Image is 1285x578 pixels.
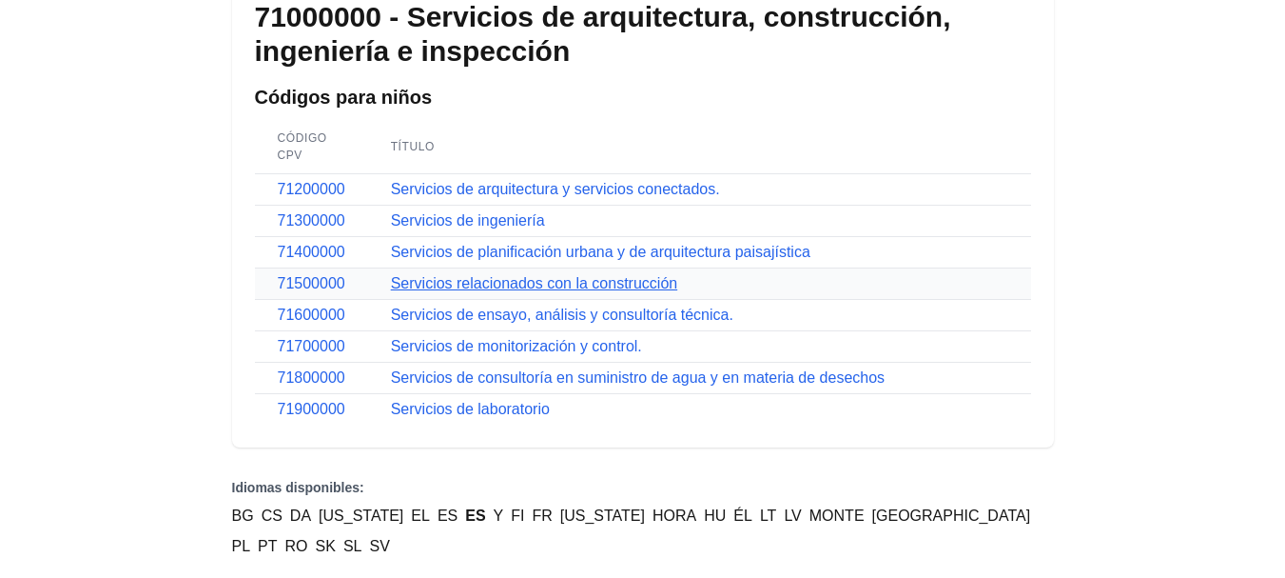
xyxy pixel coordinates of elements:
font: SL [343,538,362,554]
a: Servicios de ensayo, análisis y consultoría técnica. [391,307,733,323]
font: MONTE [809,508,865,524]
font: LT [760,508,776,524]
a: SK [316,535,336,558]
a: MONTE [809,505,865,528]
a: SV [369,535,389,558]
a: HORA [652,505,696,528]
font: [US_STATE] [560,508,645,524]
font: FR [532,508,552,524]
a: BG [232,505,254,528]
a: Y [494,505,504,528]
font: ES [465,508,485,524]
font: ÉL [733,508,752,524]
font: BG [232,508,254,524]
a: 71900000 [278,401,345,417]
font: Código CPV [278,131,327,161]
nav: Versiones en otros idiomas [232,478,1054,558]
font: PL [232,538,251,554]
a: ÉL [733,505,752,528]
font: DA [290,508,311,524]
a: EL [411,505,430,528]
a: 71800000 [278,369,345,386]
font: PT [258,538,277,554]
a: 71200000 [278,181,345,197]
font: Título [391,140,435,153]
a: HU [704,505,726,528]
a: CS [262,505,282,528]
a: 71500000 [278,275,345,291]
font: [GEOGRAPHIC_DATA] [872,508,1031,524]
a: Servicios relacionados con la construcción [391,275,677,291]
font: CS [262,508,282,524]
font: 71000000 - Servicios de arquitectura, construcción, ingeniería e inspección [255,1,951,67]
font: SK [316,538,336,554]
a: Servicios de monitorización y control. [391,338,642,354]
a: Servicios de consultoría en suministro de agua y en materia de desechos [391,369,885,386]
a: RO [285,535,308,558]
font: RO [285,538,308,554]
font: SV [369,538,389,554]
a: ES [438,505,458,528]
font: ES [438,508,458,524]
font: Idiomas disponibles: [232,480,364,495]
a: SL [343,535,362,558]
a: 71700000 [278,338,345,354]
a: Servicios de ingeniería [391,212,545,229]
a: FR [532,505,552,528]
font: [US_STATE] [319,508,403,524]
a: Servicios de laboratorio [391,401,550,417]
font: Códigos para niños [255,87,433,108]
a: Servicios de planificación urbana y de arquitectura paisajística [391,244,810,260]
a: PL [232,535,251,558]
a: DA [290,505,311,528]
a: [US_STATE] [560,505,645,528]
font: HORA [652,508,696,524]
font: EL [411,508,430,524]
a: [US_STATE] [319,505,403,528]
a: 71600000 [278,307,345,323]
a: [GEOGRAPHIC_DATA] [872,505,1031,528]
a: Servicios de arquitectura y servicios conectados. [391,181,720,197]
font: LV [784,508,801,524]
a: ES [465,505,485,528]
a: 71300000 [278,212,345,229]
a: LT [760,505,776,528]
font: FI [511,508,524,524]
a: LV [784,505,801,528]
font: Y [494,508,504,524]
a: FI [511,505,524,528]
font: HU [704,508,726,524]
a: 71400000 [278,244,345,260]
a: PT [258,535,277,558]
